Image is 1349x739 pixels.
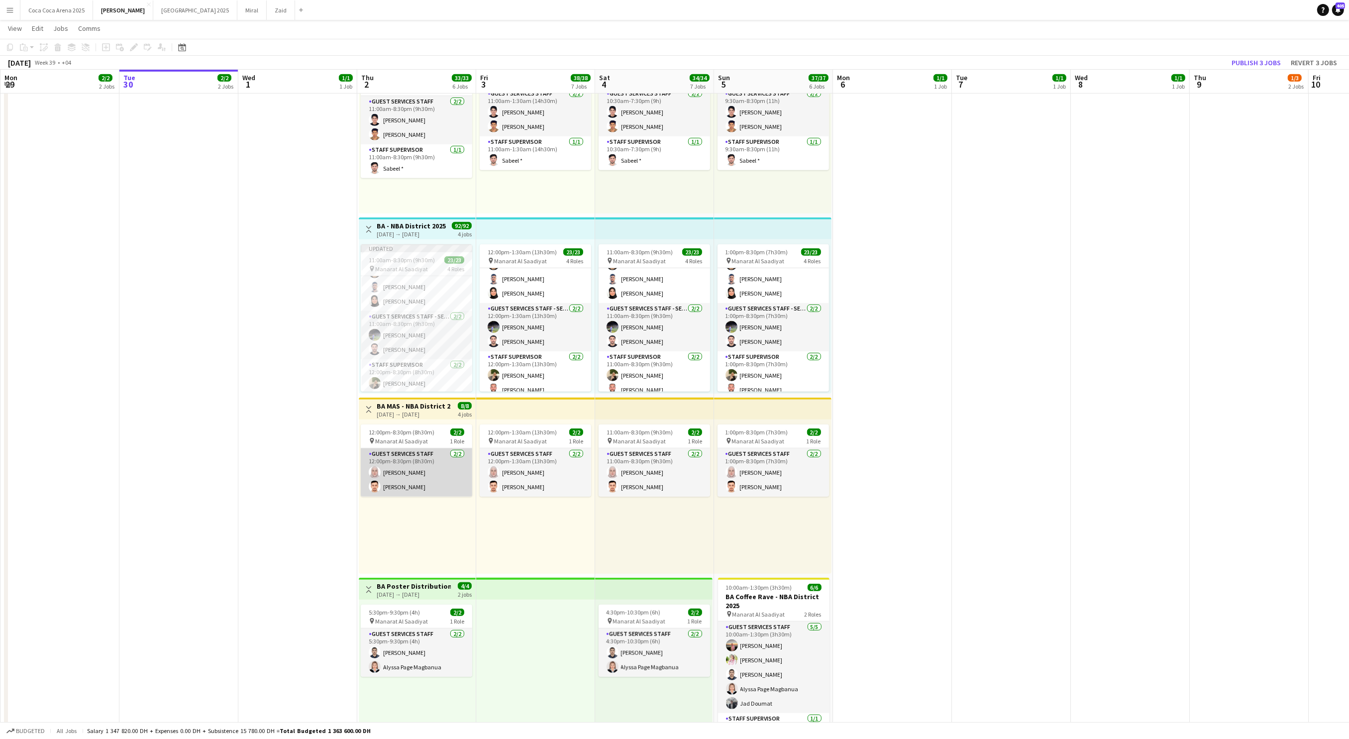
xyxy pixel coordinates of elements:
[809,83,828,90] div: 6 Jobs
[20,0,93,20] button: Coca Coca Arena 2025
[934,83,947,90] div: 1 Job
[4,22,26,35] a: View
[1053,83,1066,90] div: 1 Job
[458,582,472,590] span: 4/4
[1075,73,1088,82] span: Wed
[444,256,464,264] span: 23/23
[956,73,967,82] span: Tue
[369,256,435,264] span: 11:00am-8:30pm (9h30m)
[280,727,371,735] span: Total Budgeted 1 363 600.00 DH
[809,74,829,82] span: 37/37
[480,64,591,170] app-job-card: 11:00am-1:30am (14h30m) (Sat)3/3 Manarat Al Saadiyat2 RolesGuest Services Staff2/211:00am-1:30am ...
[688,428,702,436] span: 2/2
[1336,2,1345,9] span: 405
[458,410,472,418] div: 4 jobs
[32,24,43,33] span: Edit
[488,248,563,256] span: 12:00pm-1:30am (13h30m) (Sat)
[690,74,710,82] span: 34/34
[452,74,472,82] span: 33/33
[688,618,702,625] span: 1 Role
[599,448,710,497] app-card-role: Guest Services Staff2/211:00am-8:30pm (9h30m)[PERSON_NAME][PERSON_NAME]
[599,424,710,497] div: 11:00am-8:30pm (9h30m)2/2 Manarat Al Saadiyat1 RoleGuest Services Staff2/211:00am-8:30pm (9h30m)[...
[480,73,488,82] span: Fri
[1171,74,1185,82] span: 1/1
[726,428,788,436] span: 1:00pm-8:30pm (7h30m)
[934,74,947,82] span: 1/1
[732,257,785,265] span: Manarat Al Saadiyat
[361,96,472,144] app-card-role: Guest Services Staff2/211:00am-8:30pm (9h30m)[PERSON_NAME][PERSON_NAME]
[4,73,17,82] span: Mon
[8,24,22,33] span: View
[1192,79,1206,90] span: 9
[99,74,112,82] span: 2/2
[53,24,68,33] span: Jobs
[613,257,666,265] span: Manarat Al Saadiyat
[807,428,821,436] span: 2/2
[717,79,730,90] span: 5
[488,428,569,436] span: 12:00pm-1:30am (13h30m) (Sat)
[718,578,830,725] div: 10:00am-1:30pm (3h30m)6/6BA Coffee Rave - NBA District 2025 Manarat Al Saadiyat2 RolesGuest Servi...
[480,351,591,400] app-card-role: Staff Supervisor2/212:00pm-1:30am (13h30m)[PERSON_NAME][PERSON_NAME]
[805,611,822,618] span: 2 Roles
[369,609,420,616] span: 5:30pm-9:30pm (4h)
[599,244,710,392] app-job-card: 11:00am-8:30pm (9h30m)23/23 Manarat Al Saadiyat4 Roles[PERSON_NAME][PERSON_NAME][PERSON_NAME][PER...
[718,424,829,497] app-job-card: 1:00pm-8:30pm (7h30m)2/2 Manarat Al Saadiyat1 RoleGuest Services Staff2/21:00pm-8:30pm (7h30m)[PE...
[732,437,785,445] span: Manarat Al Saadiyat
[954,79,967,90] span: 7
[99,83,114,90] div: 2 Jobs
[452,222,472,229] span: 92/92
[450,618,464,625] span: 1 Role
[1313,73,1321,82] span: Fri
[599,605,710,677] app-job-card: 4:30pm-10:30pm (6h)2/2 Manarat Al Saadiyat1 RoleGuest Services Staff2/24:30pm-10:30pm (6h)[PERSON...
[599,303,710,351] app-card-role: Guest Services Staff - Senior2/211:00am-8:30pm (9h30m)[PERSON_NAME][PERSON_NAME]
[123,73,135,82] span: Tue
[718,244,829,392] app-job-card: 1:00pm-8:30pm (7h30m)23/23 Manarat Al Saadiyat4 Roles[PERSON_NAME][PERSON_NAME][PERSON_NAME][PERS...
[598,79,610,90] span: 4
[8,58,31,68] div: [DATE]
[458,590,472,598] div: 2 jobs
[375,618,428,625] span: Manarat Al Saadiyat
[480,88,591,136] app-card-role: Guest Services Staff2/211:00am-1:30am (14h30m)[PERSON_NAME][PERSON_NAME]
[494,437,547,445] span: Manarat Al Saadiyat
[339,74,353,82] span: 1/1
[1311,79,1321,90] span: 10
[685,257,702,265] span: 4 Roles
[361,424,472,497] div: 12:00pm-8:30pm (8h30m)2/2 Manarat Al Saadiyat1 RoleGuest Services Staff2/212:00pm-8:30pm (8h30m)[...
[718,351,829,400] app-card-role: Staff Supervisor2/21:00pm-8:30pm (7h30m)[PERSON_NAME][PERSON_NAME]
[93,0,153,20] button: [PERSON_NAME]
[726,248,788,256] span: 1:00pm-8:30pm (7h30m)
[360,79,374,90] span: 2
[217,74,231,82] span: 2/2
[682,248,702,256] span: 23/23
[835,79,850,90] span: 6
[450,437,464,445] span: 1 Role
[369,428,434,436] span: 12:00pm-8:30pm (8h30m)
[599,64,710,170] app-job-card: 10:30am-7:30pm (9h)3/3 Manarat Al Saadiyat2 RolesGuest Services Staff2/210:30am-7:30pm (9h)[PERSO...
[688,437,702,445] span: 1 Role
[122,79,135,90] span: 30
[241,79,255,90] span: 1
[452,83,471,90] div: 6 Jobs
[613,618,666,625] span: Manarat Al Saadiyat
[377,591,451,598] div: [DATE] → [DATE]
[1194,73,1206,82] span: Thu
[361,144,472,178] app-card-role: Staff Supervisor1/111:00am-8:30pm (9h30m)Sabeel *
[78,24,101,33] span: Comms
[218,83,233,90] div: 2 Jobs
[480,136,591,170] app-card-role: Staff Supervisor1/111:00am-1:30am (14h30m)Sabeel *
[447,265,464,273] span: 4 Roles
[1288,74,1302,82] span: 1/3
[732,611,785,618] span: Manarat Al Saadiyat
[808,584,822,591] span: 6/6
[361,244,472,252] div: Updated
[375,437,428,445] span: Manarat Al Saadiyat
[267,0,295,20] button: Zaid
[361,629,472,677] app-card-role: Guest Services Staff2/25:30pm-9:30pm (4h)[PERSON_NAME]Alyssa Page Magbanua
[74,22,104,35] a: Comms
[718,448,829,497] app-card-role: Guest Services Staff2/21:00pm-8:30pm (7h30m)[PERSON_NAME][PERSON_NAME]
